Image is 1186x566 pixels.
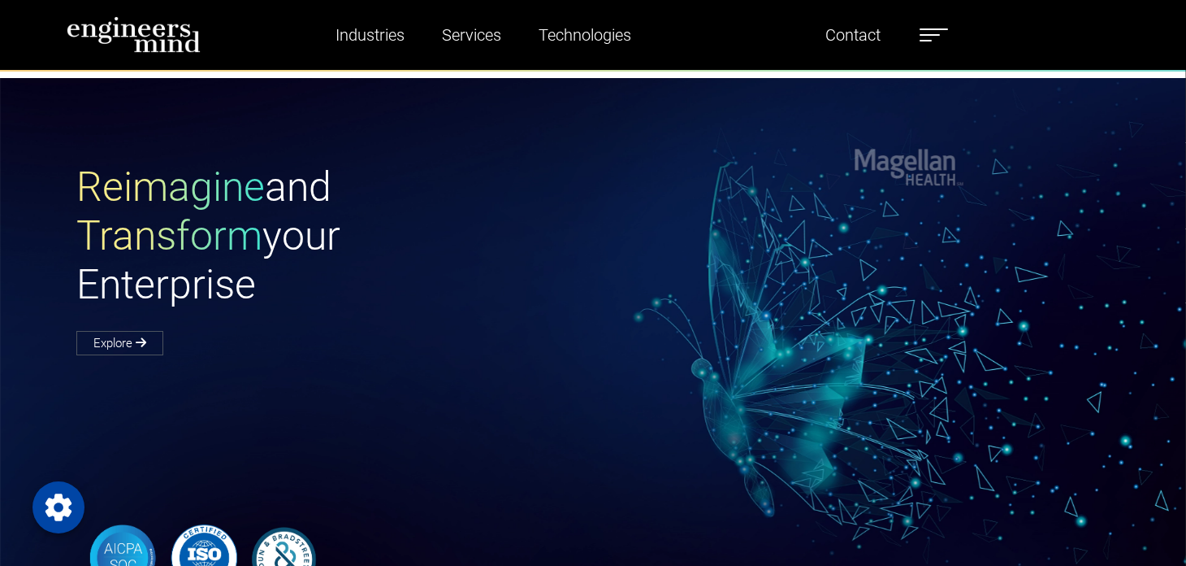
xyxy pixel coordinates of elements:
span: Transform [76,212,262,259]
span: Reimagine [76,163,265,211]
a: Contact [819,16,887,54]
a: Explore [76,331,163,355]
a: Technologies [532,16,638,54]
img: logo [67,16,201,53]
h1: and your Enterprise [76,163,593,309]
a: Services [435,16,508,54]
a: Industries [329,16,411,54]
